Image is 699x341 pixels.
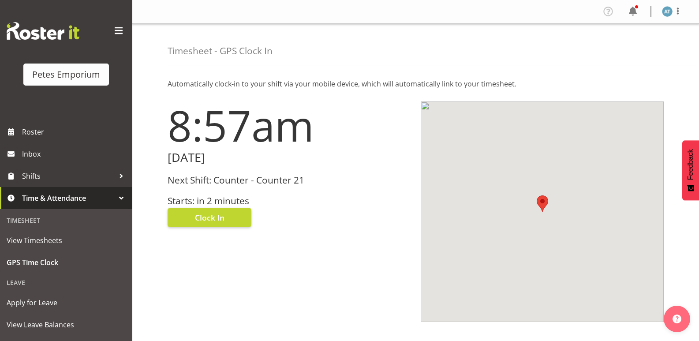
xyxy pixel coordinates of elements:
h3: Next Shift: Counter - Counter 21 [168,175,411,185]
h2: [DATE] [168,151,411,165]
img: Rosterit website logo [7,22,79,40]
span: Time & Attendance [22,191,115,205]
img: help-xxl-2.png [673,315,681,323]
div: Petes Emporium [32,68,100,81]
span: Inbox [22,147,128,161]
h1: 8:57am [168,101,411,149]
span: View Timesheets [7,234,126,247]
a: View Timesheets [2,229,130,251]
span: Roster [22,125,128,139]
span: GPS Time Clock [7,256,126,269]
span: View Leave Balances [7,318,126,331]
img: alex-micheal-taniwha5364.jpg [662,6,673,17]
a: GPS Time Clock [2,251,130,274]
h4: Timesheet - GPS Clock In [168,46,273,56]
span: Feedback [687,149,695,180]
span: Clock In [195,212,224,223]
p: Automatically clock-in to your shift via your mobile device, which will automatically link to you... [168,79,664,89]
button: Feedback - Show survey [682,140,699,200]
div: Leave [2,274,130,292]
button: Clock In [168,208,251,227]
span: Apply for Leave [7,296,126,309]
a: View Leave Balances [2,314,130,336]
div: Timesheet [2,211,130,229]
h3: Starts: in 2 minutes [168,196,411,206]
a: Apply for Leave [2,292,130,314]
span: Shifts [22,169,115,183]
